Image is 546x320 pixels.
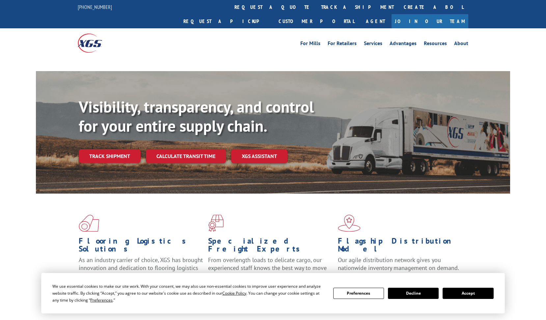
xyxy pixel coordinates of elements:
a: About [454,41,468,48]
img: xgs-icon-flagship-distribution-model-red [338,215,361,232]
button: Accept [443,288,493,299]
a: Track shipment [79,149,141,163]
a: For Retailers [328,41,357,48]
img: xgs-icon-total-supply-chain-intelligence-red [79,215,99,232]
div: Cookie Consent Prompt [41,273,505,313]
a: XGS ASSISTANT [231,149,287,163]
a: Resources [424,41,447,48]
a: Advantages [390,41,417,48]
a: Customer Portal [274,14,359,28]
a: [PHONE_NUMBER] [78,4,112,10]
h1: Specialized Freight Experts [208,237,333,256]
a: Join Our Team [392,14,468,28]
a: Calculate transit time [146,149,226,163]
h1: Flooring Logistics Solutions [79,237,203,256]
img: xgs-icon-focused-on-flooring-red [208,215,224,232]
a: For Mills [300,41,320,48]
span: As an industry carrier of choice, XGS has brought innovation and dedication to flooring logistics... [79,256,203,280]
button: Preferences [333,288,384,299]
button: Decline [388,288,439,299]
a: Services [364,41,382,48]
span: Our agile distribution network gives you nationwide inventory management on demand. [338,256,459,272]
span: Cookie Policy [222,290,246,296]
a: Request a pickup [178,14,274,28]
span: Preferences [90,297,113,303]
b: Visibility, transparency, and control for your entire supply chain. [79,96,314,136]
div: We use essential cookies to make our site work. With your consent, we may also use non-essential ... [52,283,325,304]
a: Agent [359,14,392,28]
p: From overlength loads to delicate cargo, our experienced staff knows the best way to move your fr... [208,256,333,285]
h1: Flagship Distribution Model [338,237,462,256]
